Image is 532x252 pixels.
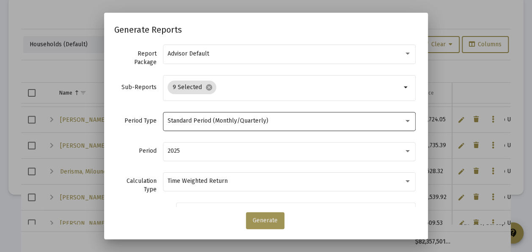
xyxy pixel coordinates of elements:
[168,50,209,57] span: Advisor Default
[246,212,284,229] button: Generate
[168,177,228,185] span: Time Weighted Return
[114,147,157,155] label: Period
[114,117,157,125] label: Period Type
[114,83,157,92] label: Sub-Reports
[168,147,180,154] span: 2025
[253,217,278,224] span: Generate
[168,79,401,96] mat-chip-list: Selection
[401,82,411,92] mat-icon: arrow_drop_down
[114,23,418,36] h2: Generate Reports
[114,177,157,194] label: Calculation Type
[205,84,213,91] mat-icon: cancel
[114,50,157,67] label: Report Package
[168,81,216,94] mat-chip: 9 Selected
[168,117,268,124] span: Standard Period (Monthly/Quarterly)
